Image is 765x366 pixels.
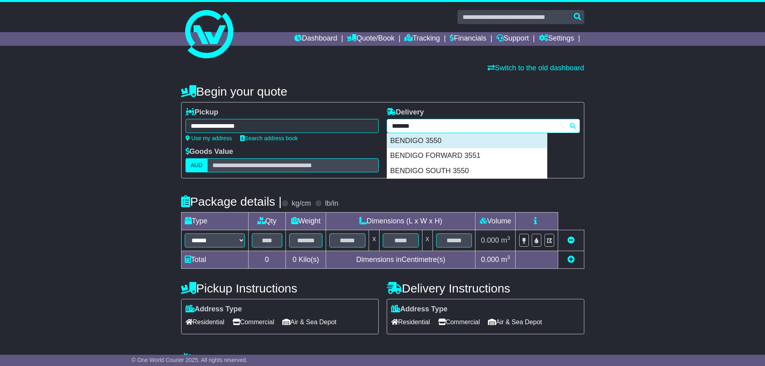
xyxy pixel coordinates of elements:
a: Dashboard [294,32,337,46]
sup: 3 [507,254,510,260]
a: Settings [539,32,574,46]
label: Pickup [186,108,218,117]
span: Air & Sea Depot [488,316,542,328]
span: 0.000 [481,236,499,244]
span: © One World Courier 2025. All rights reserved. [132,357,248,363]
span: 0.000 [481,256,499,264]
div: BENDIGO SOUTH 3550 [387,164,547,179]
td: Qty [248,213,286,230]
h4: Package details | [181,195,282,208]
label: lb/in [325,199,338,208]
td: Dimensions in Centimetre(s) [326,251,475,269]
a: Add new item [567,256,575,264]
h4: Begin your quote [181,85,584,98]
a: Support [496,32,529,46]
a: Financials [450,32,486,46]
label: Address Type [186,305,242,314]
label: Address Type [391,305,448,314]
td: 0 [248,251,286,269]
td: Kilo(s) [286,251,326,269]
div: BENDIGO 3550 [387,133,547,149]
div: BENDIGO FORWARD 3551 [387,148,547,164]
td: Type [181,213,248,230]
td: x [422,230,432,251]
a: Tracking [404,32,440,46]
span: Commercial [438,316,480,328]
label: AUD [186,158,208,172]
span: Commercial [233,316,274,328]
td: Dimensions (L x W x H) [326,213,475,230]
a: Quote/Book [347,32,394,46]
td: x [369,230,379,251]
span: m [501,256,510,264]
a: Use my address [186,135,232,141]
span: m [501,236,510,244]
label: Goods Value [186,147,233,156]
sup: 3 [507,235,510,241]
a: Search address book [240,135,298,141]
td: Total [181,251,248,269]
td: Volume [475,213,516,230]
h4: Warranty & Insurance [181,352,584,366]
label: kg/cm [292,199,311,208]
span: Residential [391,316,430,328]
a: Switch to the old dashboard [488,64,584,72]
span: Air & Sea Depot [282,316,337,328]
h4: Pickup Instructions [181,282,379,295]
td: Weight [286,213,326,230]
span: 0 [292,256,296,264]
span: Residential [186,316,224,328]
label: Delivery [387,108,424,117]
typeahead: Please provide city [387,119,580,133]
h4: Delivery Instructions [387,282,584,295]
a: Remove this item [567,236,575,244]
